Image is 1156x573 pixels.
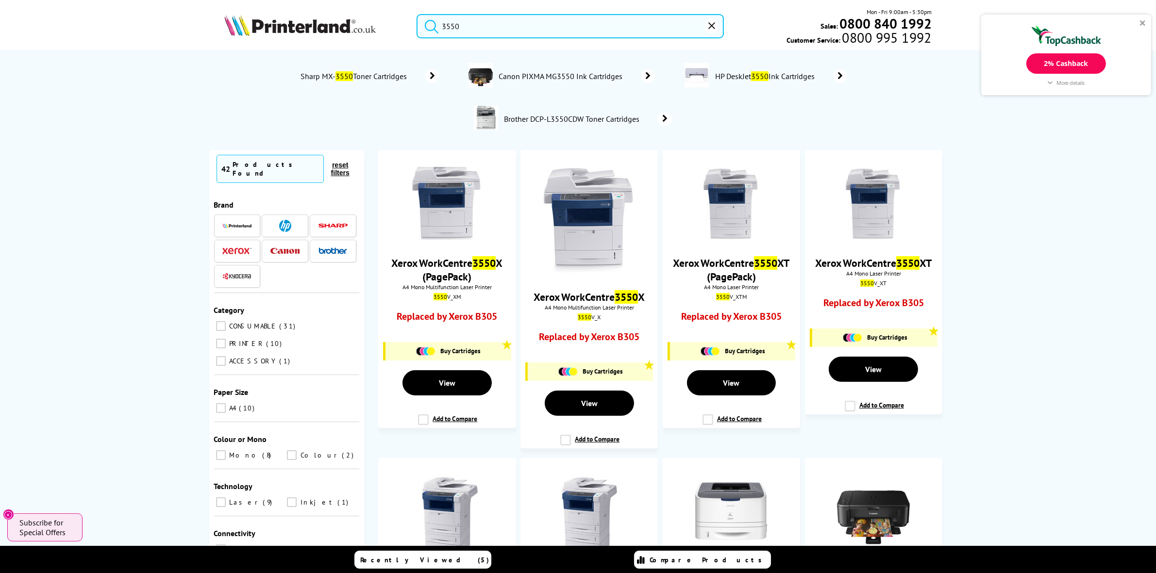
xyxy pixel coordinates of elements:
[263,451,274,459] span: 8
[896,256,920,270] mark: 3550
[545,391,634,416] a: View
[837,167,910,240] img: xerox-wc3550xt-front-thumb.jpg
[214,481,253,491] span: Technology
[342,451,356,459] span: 2
[838,19,932,28] a: 0800 840 1992
[383,283,511,291] span: A4 Mono Multifunction Laser Printer
[503,106,672,132] a: Brother DCP-L3550CDW Toner Cartridges
[714,71,819,81] span: HP DeskJet Ink Cartridges
[227,357,279,365] span: ACCESSORY
[681,310,782,327] a: Replaced by Xerox B305
[469,63,493,87] img: 8331B008AA-conspage.jpg
[239,404,257,412] span: 10
[216,450,226,460] input: Mono 8
[528,313,651,321] div: V_X
[687,370,776,395] a: View
[787,33,932,45] span: Customer Service:
[216,544,226,554] input: USB 10
[615,290,638,304] mark: 3550
[216,321,226,331] input: CONSUMABLE 31
[214,434,267,444] span: Colour or Mono
[439,378,455,388] span: View
[298,498,336,507] span: Inkjet
[248,545,266,554] span: 10
[287,450,297,460] input: Colour 2
[222,223,251,228] img: Printerland
[287,497,297,507] input: Inkjet 1
[701,347,720,356] img: Cartridges
[821,21,838,31] span: Sales:
[3,509,14,520] button: Close
[533,367,648,376] a: Buy Cartridges
[536,167,643,274] img: workcentre-3550-x.jpg
[650,556,768,564] span: Compare Products
[670,293,793,300] div: V_XTM
[558,367,578,376] img: Cartridges
[867,7,932,16] span: Mon - Fri 9:00am - 5:30pm
[440,347,480,355] span: Buy Cartridges
[214,387,249,397] span: Paper Size
[411,167,484,240] img: workcentre-3550-x-thumb.jpg
[812,279,935,287] div: V_XT
[581,398,598,408] span: View
[214,528,256,538] span: Connectivity
[227,339,266,348] span: PRINTER
[224,15,376,36] img: Printerland Logo
[751,71,769,81] mark: 3550
[839,15,932,33] b: 0800 840 1992
[402,370,492,395] a: View
[560,435,620,453] label: Add to Compare
[216,356,226,366] input: ACCESSORY 1
[823,296,924,314] a: Replaced by Xerox B305
[214,305,245,315] span: Category
[754,256,777,270] mark: 3550
[472,256,496,270] mark: 3550
[391,256,503,283] a: Xerox WorkCentre3550X (PagePack)
[723,378,739,388] span: View
[498,71,626,81] span: Canon PIXMA MG3550 Ink Cartridges
[583,367,622,376] span: Buy Cartridges
[299,71,410,81] span: Sharp MX- Toner Cartridges
[714,63,847,89] a: HP DeskJet3550Ink Cartridges
[318,224,348,228] img: Sharp
[668,283,795,291] span: A4 Mono Laser Printer
[695,167,768,240] img: xerox-wc3550xt-front-thumb.jpg
[270,248,300,254] img: Canon
[416,347,436,356] img: Cartridges
[224,15,404,38] a: Printerland Logo
[525,304,653,311] span: A4 Mono Multifunction Laser Printer
[216,339,226,348] input: PRINTER 10
[841,33,932,42] span: 0800 995 1992
[810,270,938,277] span: A4 Mono Laser Printer
[815,256,932,270] a: Xerox WorkCentre3550XT
[263,498,275,507] span: 9
[860,279,874,287] mark: 3550
[837,475,910,548] img: canon-mg3550-front-small.jpg
[19,518,73,537] span: Subscribe for Special Offers
[474,106,498,130] img: DCPL3550CDWZU1-conspage.jpg
[817,333,933,342] a: Buy Cartridges
[843,333,862,342] img: Cartridges
[829,357,918,382] a: View
[222,273,251,280] img: Kyocera
[227,498,262,507] span: Laser
[227,322,279,330] span: CONSUMABLE
[280,357,293,365] span: 1
[417,14,723,38] input: Search product or brand
[634,551,771,569] a: Compare Products
[222,164,231,174] span: 42
[725,347,765,355] span: Buy Cartridges
[216,497,226,507] input: Laser 9
[503,114,643,124] span: Brother DCP-L3550CDW Toner Cartridges
[685,63,709,87] img: Deskjet3535-conspage.jpg
[578,313,591,321] mark: 3550
[673,256,789,283] a: Xerox WorkCentre3550XT (PagePack)
[324,161,357,177] button: reset filters
[214,200,234,210] span: Brand
[385,293,508,300] div: V_XM
[298,451,341,459] span: Colour
[361,556,490,564] span: Recently Viewed (5)
[716,293,730,300] mark: 3550
[434,293,447,300] mark: 3550
[845,401,904,419] label: Add to Compare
